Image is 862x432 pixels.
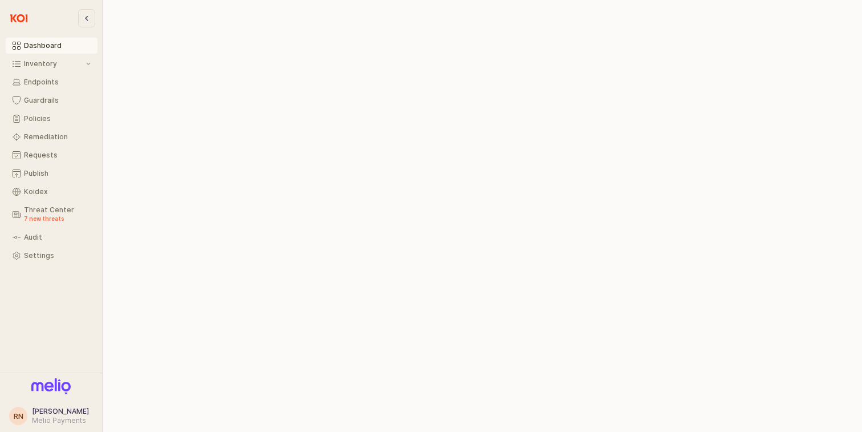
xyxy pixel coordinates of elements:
[6,248,97,264] button: Settings
[6,229,97,245] button: Audit
[24,133,91,141] div: Remediation
[6,38,97,54] button: Dashboard
[6,184,97,200] button: Koidex
[24,206,91,223] div: Threat Center
[9,407,27,425] button: RN
[6,147,97,163] button: Requests
[24,60,84,68] div: Inventory
[24,214,91,223] div: 7 new threats
[6,92,97,108] button: Guardrails
[6,165,97,181] button: Publish
[24,78,91,86] div: Endpoints
[24,115,91,123] div: Policies
[32,407,89,415] span: [PERSON_NAME]
[32,416,89,425] div: Melio Payments
[24,233,91,241] div: Audit
[24,188,91,196] div: Koidex
[24,252,91,260] div: Settings
[6,202,97,227] button: Threat Center
[24,169,91,177] div: Publish
[24,42,91,50] div: Dashboard
[6,111,97,127] button: Policies
[6,56,97,72] button: Inventory
[14,410,23,422] div: RN
[6,74,97,90] button: Endpoints
[24,96,91,104] div: Guardrails
[24,151,91,159] div: Requests
[6,129,97,145] button: Remediation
